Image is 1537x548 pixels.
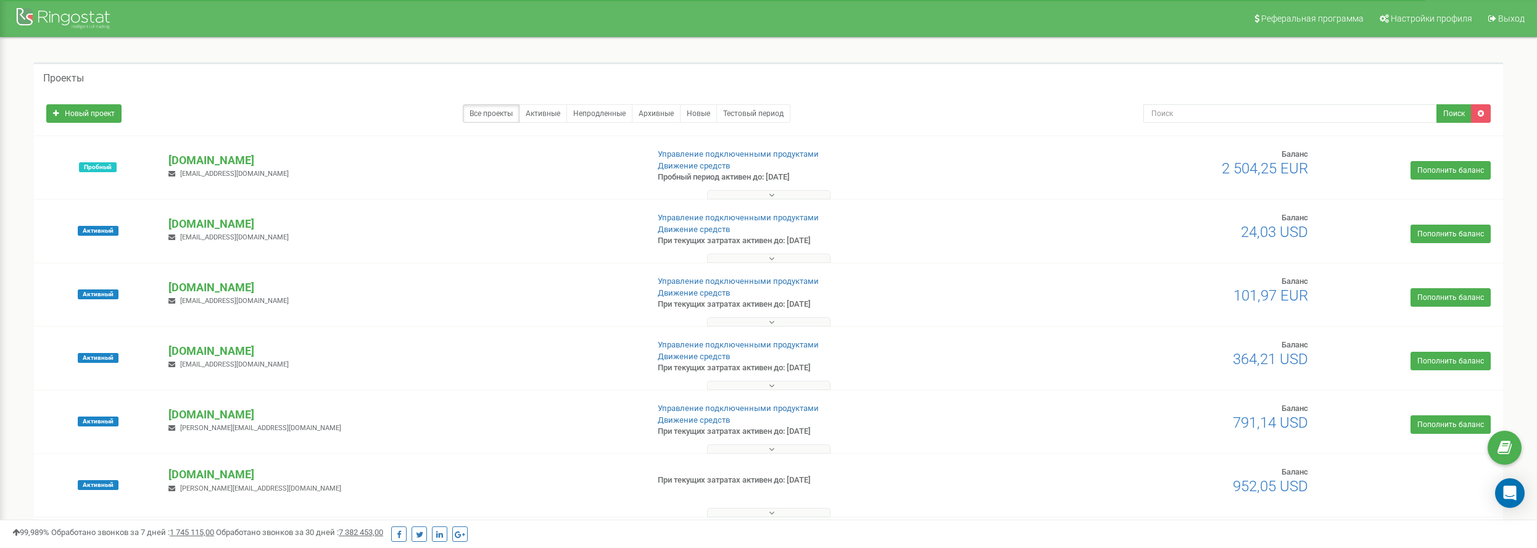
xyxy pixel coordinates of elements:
[658,225,730,234] a: Движение средств
[658,299,1005,310] p: При текущих затратах активен до: [DATE]
[1391,14,1472,23] span: Настройки профиля
[168,280,637,296] p: [DOMAIN_NAME]
[1411,225,1491,243] a: Пополнить баланс
[1282,467,1308,476] span: Баланс
[1233,414,1308,431] span: 791,14 USD
[658,404,819,413] a: Управление подключенными продуктами
[463,104,520,123] a: Все проекты
[339,528,383,537] u: 7 382 453,00
[1282,213,1308,222] span: Баланс
[519,104,567,123] a: Активные
[632,104,681,123] a: Архивные
[1222,160,1308,177] span: 2 504,25 EUR
[1282,404,1308,413] span: Баланс
[658,475,1005,486] p: При текущих затратах активен до: [DATE]
[180,297,289,305] span: [EMAIL_ADDRESS][DOMAIN_NAME]
[658,340,819,349] a: Управление подключенными продуктами
[1498,14,1525,23] span: Выход
[658,426,1005,438] p: При текущих затратах активен до: [DATE]
[78,289,118,299] span: Активный
[1411,352,1491,370] a: Пополнить баланс
[716,104,790,123] a: Тестовый период
[1411,161,1491,180] a: Пополнить баланс
[180,170,289,178] span: [EMAIL_ADDRESS][DOMAIN_NAME]
[1282,276,1308,286] span: Баланс
[46,104,122,123] a: Новый проект
[79,162,117,172] span: Пробный
[1282,149,1308,159] span: Баланс
[658,161,730,170] a: Движение средств
[1411,288,1491,307] a: Пополнить баланс
[78,226,118,236] span: Активный
[78,480,118,490] span: Активный
[170,528,214,537] u: 1 745 115,00
[168,152,637,168] p: [DOMAIN_NAME]
[168,343,637,359] p: [DOMAIN_NAME]
[12,528,49,537] span: 99,989%
[1233,351,1308,368] span: 364,21 USD
[1233,287,1308,304] span: 101,97 EUR
[78,417,118,426] span: Активный
[658,172,1005,183] p: Пробный период активен до: [DATE]
[168,407,637,423] p: [DOMAIN_NAME]
[658,213,819,222] a: Управление подключенными продуктами
[658,288,730,297] a: Движение средств
[43,73,84,84] h5: Проекты
[216,528,383,537] span: Обработано звонков за 30 дней :
[1143,104,1437,123] input: Поиск
[180,424,341,432] span: [PERSON_NAME][EMAIL_ADDRESS][DOMAIN_NAME]
[168,467,637,483] p: [DOMAIN_NAME]
[566,104,632,123] a: Непродленные
[680,104,717,123] a: Новые
[658,352,730,361] a: Движение средств
[180,360,289,368] span: [EMAIL_ADDRESS][DOMAIN_NAME]
[1241,223,1308,241] span: 24,03 USD
[658,362,1005,374] p: При текущих затратах активен до: [DATE]
[1282,340,1308,349] span: Баланс
[658,149,819,159] a: Управление подключенными продуктами
[658,276,819,286] a: Управление подключенными продуктами
[1495,478,1525,508] div: Open Intercom Messenger
[1233,478,1308,495] span: 952,05 USD
[658,235,1005,247] p: При текущих затратах активен до: [DATE]
[1411,415,1491,434] a: Пополнить баланс
[658,415,730,425] a: Движение средств
[168,216,637,232] p: [DOMAIN_NAME]
[1436,104,1472,123] button: Поиск
[78,353,118,363] span: Активный
[180,484,341,492] span: [PERSON_NAME][EMAIL_ADDRESS][DOMAIN_NAME]
[1261,14,1364,23] span: Реферальная программа
[180,233,289,241] span: [EMAIL_ADDRESS][DOMAIN_NAME]
[51,528,214,537] span: Обработано звонков за 7 дней :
